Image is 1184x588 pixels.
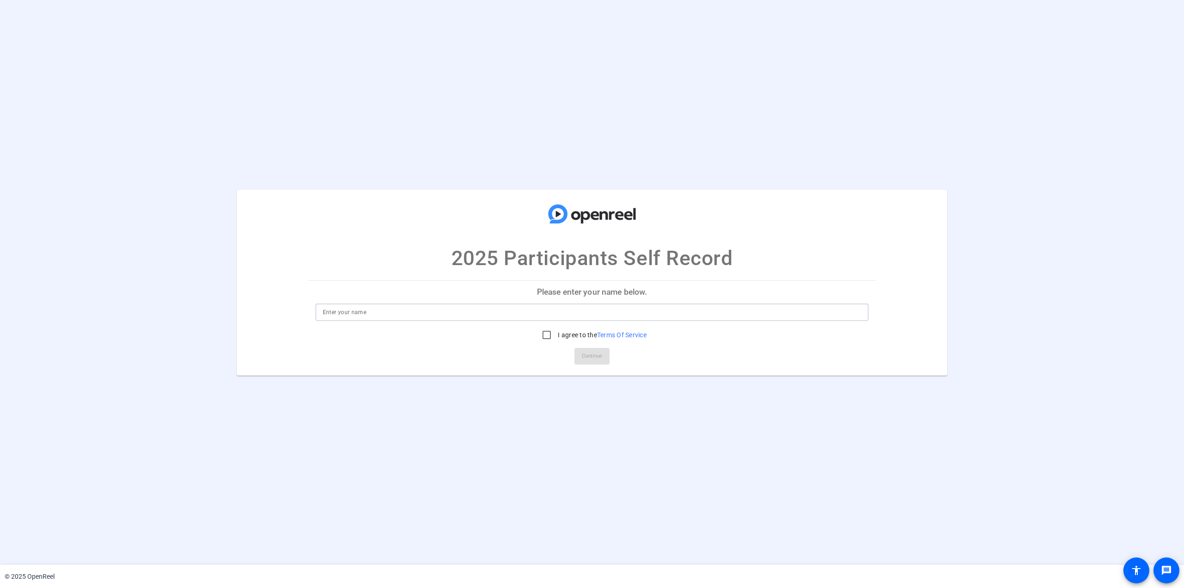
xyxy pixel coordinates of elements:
img: company-logo [546,198,638,229]
input: Enter your name [323,307,862,318]
a: Terms Of Service [597,331,647,339]
mat-icon: message [1161,565,1172,576]
mat-icon: accessibility [1131,565,1142,576]
p: Please enter your name below. [308,281,876,303]
label: I agree to the [556,330,647,340]
p: 2025 Participants Self Record [451,243,733,273]
div: © 2025 OpenReel [5,572,55,582]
